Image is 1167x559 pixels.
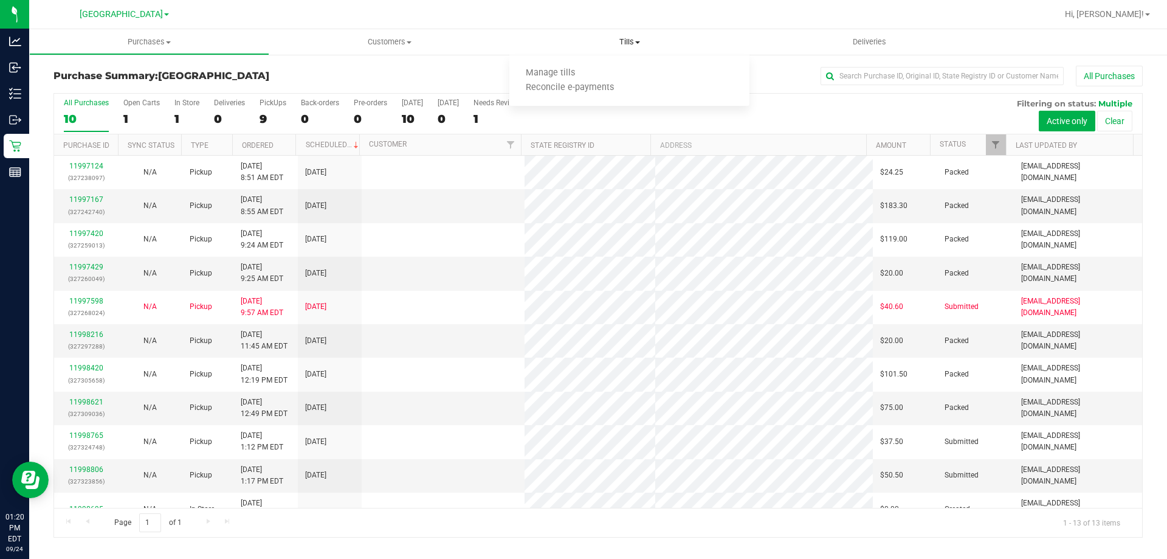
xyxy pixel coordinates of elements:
[945,167,969,178] span: Packed
[1076,66,1143,86] button: All Purchases
[880,167,903,178] span: $24.25
[143,402,157,414] button: N/A
[61,442,111,453] p: (327324748)
[174,99,199,107] div: In Store
[61,240,111,251] p: (327259013)
[880,268,903,279] span: $20.00
[354,99,387,107] div: Pre-orders
[191,141,208,150] a: Type
[143,403,157,412] span: Not Applicable
[69,162,103,170] a: 11997124
[143,301,157,313] button: N/A
[29,29,269,55] a: Purchases
[61,341,111,352] p: (327297288)
[9,88,21,100] inline-svg: Inventory
[61,375,111,386] p: (327305658)
[143,234,157,245] button: N/A
[69,465,103,474] a: 11998806
[260,112,286,126] div: 9
[139,513,161,532] input: 1
[69,431,103,440] a: 11998765
[880,436,903,448] span: $37.50
[143,505,157,513] span: Not Applicable
[945,234,969,245] span: Packed
[509,36,749,47] span: Tills
[143,504,157,515] button: N/A
[1053,513,1130,532] span: 1 - 13 of 13 items
[1021,363,1135,386] span: [EMAIL_ADDRESS][DOMAIN_NAME]
[241,161,283,184] span: [DATE] 8:51 AM EDT
[1016,141,1077,150] a: Last Updated By
[61,172,111,184] p: (327238097)
[501,134,521,155] a: Filter
[402,99,423,107] div: [DATE]
[749,29,990,55] a: Deliveries
[945,301,979,313] span: Submitted
[305,369,326,380] span: [DATE]
[821,67,1064,85] input: Search Purchase ID, Original ID, State Registry ID or Customer Name...
[301,112,339,126] div: 0
[880,301,903,313] span: $40.60
[509,83,630,93] span: Reconcile e-payments
[1097,111,1132,131] button: Clear
[61,408,111,420] p: (327309036)
[9,166,21,178] inline-svg: Reports
[876,141,906,150] a: Amount
[9,35,21,47] inline-svg: Analytics
[880,470,903,481] span: $50.50
[986,134,1006,155] a: Filter
[241,329,287,352] span: [DATE] 11:45 AM EDT
[270,36,509,47] span: Customers
[354,112,387,126] div: 0
[143,436,157,448] button: N/A
[143,200,157,212] button: N/A
[12,462,49,498] iframe: Resource center
[945,402,969,414] span: Packed
[880,504,899,515] span: $0.00
[880,234,907,245] span: $119.00
[190,167,212,178] span: Pickup
[69,263,103,271] a: 11997429
[1065,9,1144,19] span: Hi, [PERSON_NAME]!
[143,268,157,279] button: N/A
[305,301,326,313] span: [DATE]
[305,167,326,178] span: [DATE]
[1021,262,1135,285] span: [EMAIL_ADDRESS][DOMAIN_NAME]
[241,363,287,386] span: [DATE] 12:19 PM EDT
[305,234,326,245] span: [DATE]
[69,297,103,305] a: 11997598
[1017,99,1096,108] span: Filtering on status:
[174,112,199,126] div: 1
[143,336,157,345] span: Not Applicable
[190,234,212,245] span: Pickup
[1098,99,1132,108] span: Multiple
[143,437,157,446] span: Not Applicable
[531,141,594,150] a: State Registry ID
[69,505,103,513] a: 11998695
[473,99,518,107] div: Needs Review
[190,200,212,212] span: Pickup
[305,436,326,448] span: [DATE]
[123,99,160,107] div: Open Carts
[940,140,966,148] a: Status
[143,168,157,176] span: Not Applicable
[128,141,174,150] a: Sync Status
[30,36,269,47] span: Purchases
[9,140,21,152] inline-svg: Retail
[1039,111,1095,131] button: Active only
[69,229,103,238] a: 11997420
[945,470,979,481] span: Submitted
[61,307,111,319] p: (327268024)
[438,112,459,126] div: 0
[143,235,157,243] span: Not Applicable
[1021,161,1135,184] span: [EMAIL_ADDRESS][DOMAIN_NAME]
[945,200,969,212] span: Packed
[64,99,109,107] div: All Purchases
[945,369,969,380] span: Packed
[53,71,416,82] h3: Purchase Summary:
[260,99,286,107] div: PickUps
[69,398,103,406] a: 11998621
[836,36,903,47] span: Deliveries
[190,402,212,414] span: Pickup
[5,544,24,554] p: 09/24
